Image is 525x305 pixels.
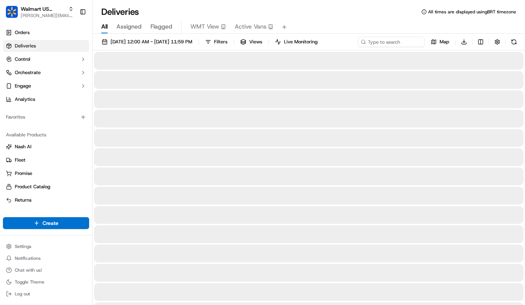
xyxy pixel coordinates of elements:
span: Engage [15,83,31,89]
span: Active Vans [235,22,267,31]
a: Product Catalog [6,183,86,190]
span: Log out [15,291,30,297]
button: Live Monitoring [272,37,321,47]
button: Chat with us! [3,265,89,275]
button: Walmart US Stores [21,5,65,13]
button: Notifications [3,253,89,263]
button: Control [3,53,89,65]
span: Toggle Theme [15,279,44,285]
input: Type to search [358,37,424,47]
span: Returns [15,197,31,203]
button: Walmart US StoresWalmart US Stores[PERSON_NAME][EMAIL_ADDRESS][DOMAIN_NAME] [3,3,77,21]
span: All [101,22,108,31]
button: Promise [3,168,89,179]
button: Refresh [509,37,519,47]
span: Flagged [150,22,172,31]
span: Views [249,39,262,45]
button: Fleet [3,154,89,166]
h1: Deliveries [101,6,139,18]
span: [DATE] 12:00 AM - [DATE] 11:59 PM [111,39,192,45]
button: [PERSON_NAME][EMAIL_ADDRESS][DOMAIN_NAME] [21,13,74,19]
button: Engage [3,80,89,92]
span: Create [43,219,58,227]
button: Views [237,37,265,47]
button: Settings [3,241,89,252]
span: Orchestrate [15,69,41,76]
button: Product Catalog [3,181,89,193]
button: [DATE] 12:00 AM - [DATE] 11:59 PM [98,37,196,47]
span: Product Catalog [15,183,50,190]
button: Returns [3,194,89,206]
span: Chat with us! [15,267,42,273]
span: Nash AI [15,143,31,150]
span: Orders [15,29,30,36]
span: Notifications [15,255,41,261]
span: Settings [15,243,31,249]
button: Log out [3,289,89,299]
a: Analytics [3,93,89,105]
span: Fleet [15,157,26,163]
span: WMT View [190,22,219,31]
span: Map [440,39,449,45]
a: Orders [3,27,89,39]
button: Orchestrate [3,67,89,79]
span: Live Monitoring [284,39,318,45]
span: Promise [15,170,32,177]
span: Control [15,56,30,63]
button: Map [427,37,453,47]
span: Deliveries [15,43,36,49]
button: Toggle Theme [3,277,89,287]
a: Deliveries [3,40,89,52]
a: Nash AI [6,143,86,150]
button: Filters [202,37,231,47]
button: Nash AI [3,141,89,153]
a: Promise [6,170,86,177]
a: Returns [6,197,86,203]
span: Assigned [116,22,142,31]
span: Analytics [15,96,35,103]
span: All times are displayed using BRT timezone [428,9,516,15]
div: Favorites [3,111,89,123]
img: Walmart US Stores [6,6,18,18]
span: Filters [214,39,227,45]
div: Available Products [3,129,89,141]
button: Create [3,217,89,229]
a: Fleet [6,157,86,163]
